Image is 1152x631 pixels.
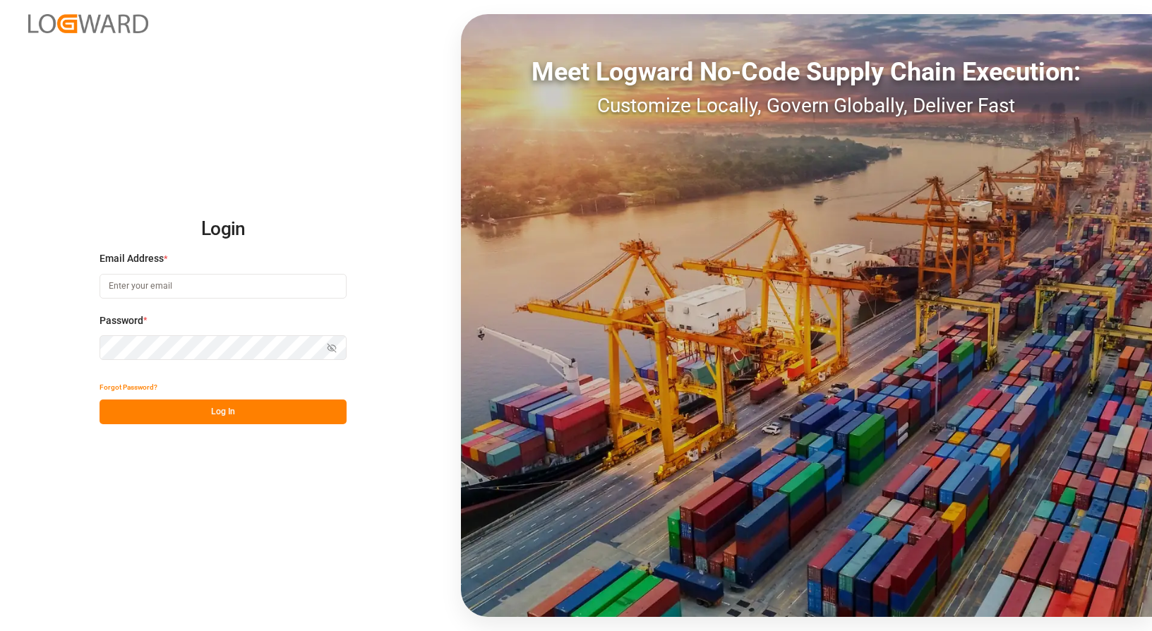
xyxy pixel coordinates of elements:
[461,53,1152,91] div: Meet Logward No-Code Supply Chain Execution:
[100,313,143,328] span: Password
[100,207,347,252] h2: Login
[100,375,157,399] button: Forgot Password?
[100,399,347,424] button: Log In
[100,251,164,266] span: Email Address
[100,274,347,299] input: Enter your email
[461,91,1152,121] div: Customize Locally, Govern Globally, Deliver Fast
[28,14,148,33] img: Logward_new_orange.png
